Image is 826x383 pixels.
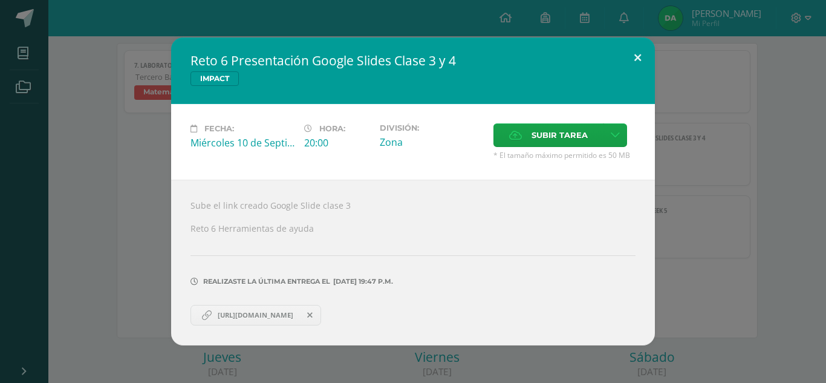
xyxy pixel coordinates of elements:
[204,124,234,133] span: Fecha:
[380,136,484,149] div: Zona
[212,310,299,320] span: [URL][DOMAIN_NAME]
[203,277,330,286] span: Realizaste la última entrega el
[380,123,484,133] label: División:
[300,309,320,322] span: Remover entrega
[190,52,636,69] h2: Reto 6 Presentación Google Slides Clase 3 y 4
[190,71,239,86] span: IMPACT
[620,38,655,79] button: Close (Esc)
[319,124,345,133] span: Hora:
[330,281,393,282] span: [DATE] 19:47 p.m.
[171,180,655,345] div: Sube el link creado Google Slide clase 3 Reto 6 Herramientas de ayuda
[532,124,588,146] span: Subir tarea
[190,305,321,326] a: [URL][DOMAIN_NAME]
[190,136,294,149] div: Miércoles 10 de Septiembre
[304,136,370,149] div: 20:00
[493,150,636,160] span: * El tamaño máximo permitido es 50 MB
